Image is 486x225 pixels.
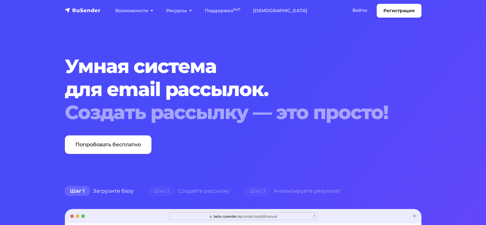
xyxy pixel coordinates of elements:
[160,4,198,17] a: Ресурсы
[57,185,141,197] div: Загрузите базу
[377,4,421,18] a: Регистрация
[65,135,151,154] a: Попробовать бесплатно
[237,185,348,197] div: Анализируйте результат
[141,185,237,197] div: Создайте рассылку
[65,7,101,13] img: RuSender
[245,186,271,196] span: Шаг 3
[198,4,247,17] a: Поддержка24/7
[65,186,90,196] span: Шаг 1
[65,101,391,124] div: Создать рассылку — это просто!
[149,186,175,196] span: Шаг 2
[346,4,374,17] a: Войти
[65,55,391,124] h1: Умная система для email рассылок.
[233,7,240,12] sup: 24/7
[109,4,160,17] a: Возможности
[247,4,313,17] a: [DEMOGRAPHIC_DATA]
